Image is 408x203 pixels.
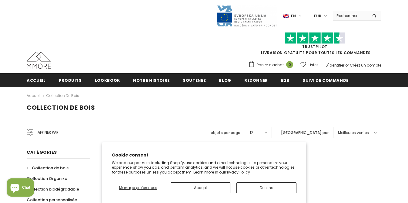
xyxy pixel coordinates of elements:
[302,44,327,49] a: TrustPilot
[95,73,120,87] a: Lookbook
[219,73,231,87] a: Blog
[27,186,79,192] span: Collection biodégradable
[27,176,67,181] span: Collection Organika
[303,73,349,87] a: Suivi de commande
[27,197,77,203] span: Collection personnalisée
[27,52,51,69] img: Cas MMORE
[303,77,349,83] span: Suivi de commande
[244,77,268,83] span: Redonner
[183,77,206,83] span: soutenez
[281,77,289,83] span: B2B
[283,13,289,19] img: i-lang-1.png
[250,130,253,136] span: 12
[95,77,120,83] span: Lookbook
[38,129,59,136] span: Affiner par
[133,73,170,87] a: Notre histoire
[59,73,82,87] a: Produits
[183,73,206,87] a: soutenez
[326,63,344,68] a: S'identifier
[257,62,284,68] span: Panier d'achat
[46,93,79,98] a: Collection de bois
[281,130,329,136] label: [GEOGRAPHIC_DATA] par
[112,182,165,193] button: Manage preferences
[285,32,345,44] img: Faites confiance aux étoiles pilotes
[244,73,268,87] a: Redonner
[219,77,231,83] span: Blog
[281,73,289,87] a: B2B
[32,165,69,171] span: Collection de bois
[171,182,230,193] button: Accept
[216,13,277,18] a: Javni Razpis
[216,5,277,27] img: Javni Razpis
[59,77,82,83] span: Produits
[338,130,369,136] span: Meilleures ventes
[27,77,46,83] span: Accueil
[27,103,95,112] span: Collection de bois
[248,60,296,70] a: Panier d'achat 0
[27,73,46,87] a: Accueil
[345,63,349,68] span: or
[236,182,296,193] button: Decline
[350,63,381,68] a: Créez un compte
[300,60,319,70] a: Listes
[27,184,79,194] a: Collection biodégradable
[333,11,368,20] input: Search Site
[248,35,381,55] span: LIVRAISON GRATUITE POUR TOUTES LES COMMANDES
[133,77,170,83] span: Notre histoire
[27,173,67,184] a: Collection Organika
[112,152,296,158] h2: Cookie consent
[286,61,293,68] span: 0
[27,149,57,155] span: Catégories
[27,92,40,99] a: Accueil
[27,163,69,173] a: Collection de bois
[225,170,250,175] a: Privacy Policy
[112,160,296,175] p: We and our partners, including Shopify, use cookies and other technologies to personalize your ex...
[5,178,36,198] inbox-online-store-chat: Shopify online store chat
[291,13,296,19] span: en
[309,62,319,68] span: Listes
[119,185,157,190] span: Manage preferences
[314,13,321,19] span: EUR
[211,130,240,136] label: objets par page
